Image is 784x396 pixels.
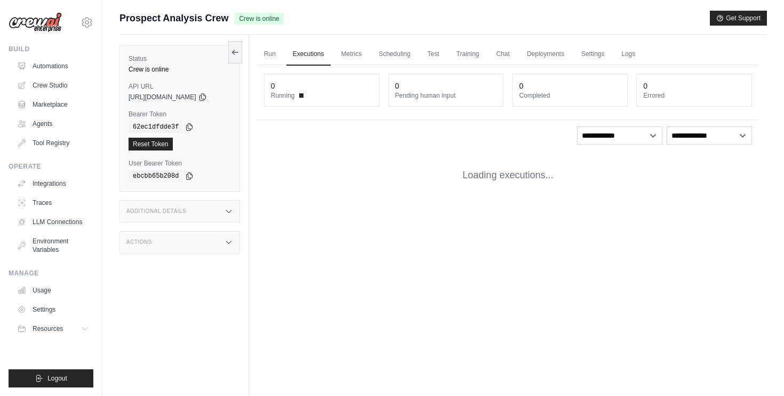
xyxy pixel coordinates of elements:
[119,11,228,26] span: Prospect Analysis Crew
[615,43,642,66] a: Logs
[13,58,93,75] a: Automations
[258,43,282,66] a: Run
[9,269,93,278] div: Manage
[129,65,231,74] div: Crew is online
[9,12,62,33] img: Logo
[129,110,231,118] label: Bearer Token
[13,213,93,231] a: LLM Connections
[13,175,93,192] a: Integrations
[13,320,93,337] button: Resources
[129,159,231,168] label: User Bearer Token
[521,43,571,66] a: Deployments
[643,91,745,100] dt: Errored
[13,77,93,94] a: Crew Studio
[126,239,152,245] h3: Actions
[129,93,196,101] span: [URL][DOMAIN_NAME]
[519,81,523,91] div: 0
[271,81,275,91] div: 0
[129,138,173,151] a: Reset Token
[258,151,758,200] div: Loading executions...
[372,43,417,66] a: Scheduling
[33,324,63,333] span: Resources
[13,282,93,299] a: Usage
[13,301,93,318] a: Settings
[286,43,331,66] a: Executions
[395,91,497,100] dt: Pending human input
[710,11,767,26] button: Get Support
[129,121,183,133] code: 62ec1dfdde3f
[643,81,647,91] div: 0
[271,91,295,100] span: Running
[47,374,67,383] span: Logout
[129,170,183,183] code: ebcbb65b208d
[9,162,93,171] div: Operate
[490,43,516,66] a: Chat
[126,208,186,215] h3: Additional Details
[519,91,621,100] dt: Completed
[13,134,93,152] a: Tool Registry
[395,81,399,91] div: 0
[9,45,93,53] div: Build
[235,13,283,25] span: Crew is online
[13,233,93,258] a: Environment Variables
[13,96,93,113] a: Marketplace
[575,43,611,66] a: Settings
[129,54,231,63] label: Status
[450,43,486,66] a: Training
[421,43,446,66] a: Test
[9,369,93,387] button: Logout
[129,82,231,91] label: API URL
[335,43,369,66] a: Metrics
[13,115,93,132] a: Agents
[13,194,93,211] a: Traces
